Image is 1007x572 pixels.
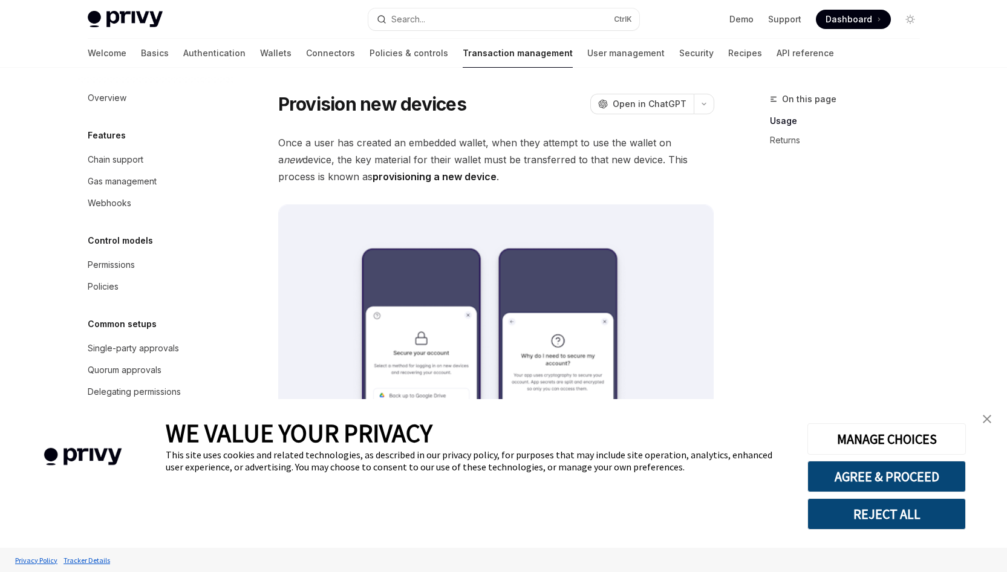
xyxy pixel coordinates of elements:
a: Connectors [306,39,355,68]
div: Overview [88,91,126,105]
a: close banner [975,407,999,431]
a: Transaction management [463,39,573,68]
a: Authentication [183,39,246,68]
h5: Control models [88,233,153,248]
img: light logo [88,11,163,28]
a: Wallets [260,39,292,68]
div: Search... [391,12,425,27]
h5: Features [88,128,126,143]
button: MANAGE CHOICES [807,423,966,455]
div: Delegating permissions [88,385,181,399]
div: Gas management [88,174,157,189]
a: Chain support [78,149,233,171]
div: Permissions [88,258,135,272]
a: Returns [770,131,930,150]
a: Overview [78,87,233,109]
em: new [284,154,302,166]
a: API reference [777,39,834,68]
span: Dashboard [826,13,872,25]
a: Dashboard [816,10,891,29]
a: Policies [78,276,233,297]
button: Open in ChatGPT [590,94,694,114]
a: Webhooks [78,192,233,214]
a: Single-party approvals [78,337,233,359]
div: Chain support [88,152,143,167]
a: Usage [770,111,930,131]
a: Permissions [78,254,233,276]
a: User management [587,39,665,68]
span: On this page [782,92,836,106]
span: Once a user has created an embedded wallet, when they attempt to use the wallet on a device, the ... [278,134,714,185]
div: This site uses cookies and related technologies, as described in our privacy policy, for purposes... [166,449,789,473]
div: Quorum approvals [88,363,161,377]
a: Privacy Policy [12,550,60,571]
a: Delegating permissions [78,381,233,403]
button: Open search [368,8,639,30]
a: Tracker Details [60,550,113,571]
h5: Common setups [88,317,157,331]
a: Demo [729,13,754,25]
a: Recipes [728,39,762,68]
a: Welcome [88,39,126,68]
h1: Provision new devices [278,93,466,115]
a: Policies & controls [370,39,448,68]
a: Quorum approvals [78,359,233,381]
strong: provisioning a new device [373,171,497,183]
img: recovery-hero [278,204,714,518]
a: Gas management [78,171,233,192]
button: AGREE & PROCEED [807,461,966,492]
img: company logo [18,431,148,483]
span: Ctrl K [614,15,632,24]
span: Open in ChatGPT [613,98,686,110]
div: Single-party approvals [88,341,179,356]
div: Policies [88,279,119,294]
button: Toggle dark mode [901,10,920,29]
div: Webhooks [88,196,131,210]
img: close banner [983,415,991,423]
button: REJECT ALL [807,498,966,530]
a: Security [679,39,714,68]
a: Basics [141,39,169,68]
a: Support [768,13,801,25]
span: WE VALUE YOUR PRIVACY [166,417,432,449]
